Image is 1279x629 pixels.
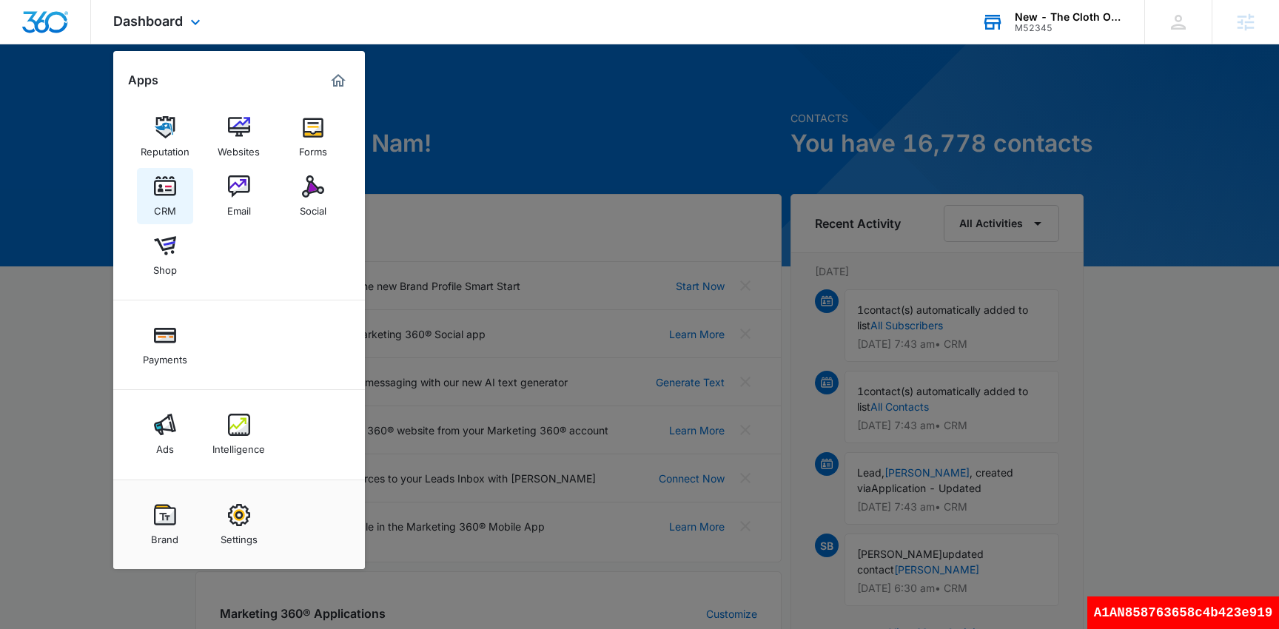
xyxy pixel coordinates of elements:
a: Brand [137,497,193,553]
a: Websites [211,109,267,165]
div: Email [227,198,251,217]
div: Social [300,198,326,217]
div: Reputation [141,138,189,158]
div: Forms [299,138,327,158]
a: Reputation [137,109,193,165]
h2: Apps [128,73,158,87]
a: Social [285,168,341,224]
span: Dashboard [113,13,183,29]
a: CRM [137,168,193,224]
div: account id [1015,23,1123,33]
a: Forms [285,109,341,165]
a: Payments [137,317,193,373]
div: CRM [154,198,176,217]
div: A1AN858763658c4b423e919 [1087,596,1279,629]
div: Ads [156,436,174,455]
a: Shop [137,227,193,283]
div: Payments [143,346,187,366]
a: Marketing 360® Dashboard [326,69,350,92]
a: Ads [137,406,193,462]
div: Shop [153,257,177,276]
div: account name [1015,11,1123,23]
a: Settings [211,497,267,553]
div: Brand [151,526,178,545]
a: Email [211,168,267,224]
div: Settings [221,526,258,545]
a: Intelligence [211,406,267,462]
div: Websites [218,138,260,158]
div: Intelligence [212,436,265,455]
